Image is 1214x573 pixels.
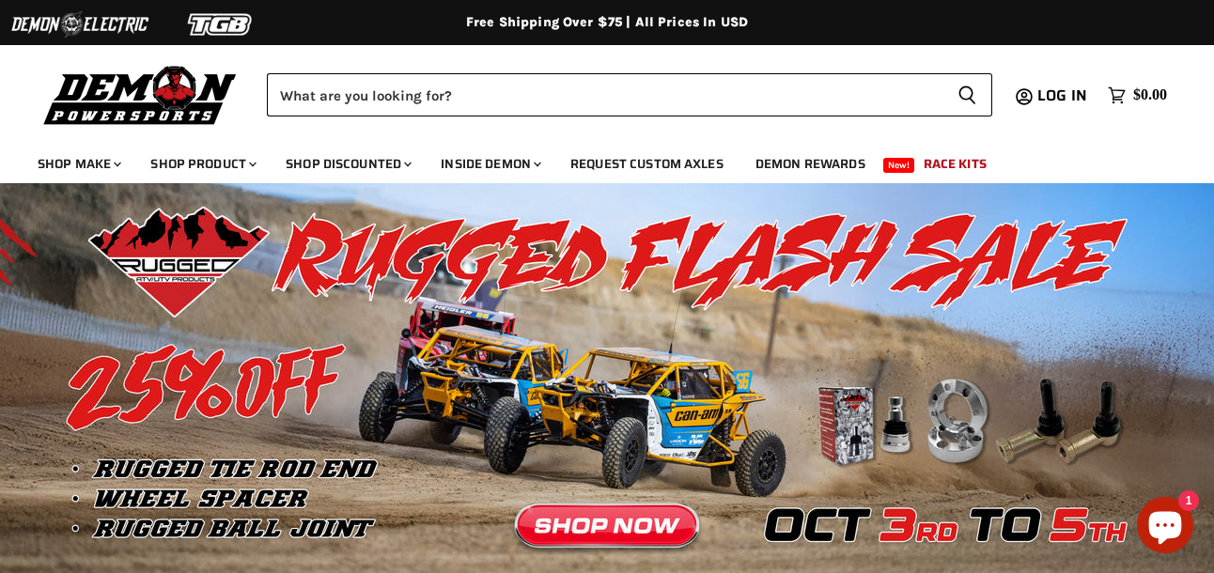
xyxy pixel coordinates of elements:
img: TGB Logo 2 [150,7,291,42]
a: Inside Demon [427,145,553,183]
button: Search [942,73,992,116]
a: Request Custom Axles [556,145,738,183]
a: Demon Rewards [741,145,879,183]
span: $0.00 [1133,86,1167,104]
span: Log in [1037,84,1087,107]
span: New! [883,158,915,173]
a: Shop Discounted [272,145,423,183]
a: Shop Product [136,145,268,183]
a: Race Kits [910,145,1001,183]
form: Product [267,73,992,116]
a: Shop Make [23,145,132,183]
img: Demon Powersports [38,61,243,128]
inbox-online-store-chat: Shopify online store chat [1131,497,1199,558]
input: Search [267,73,942,116]
img: Demon Electric Logo 2 [9,7,150,42]
ul: Main menu [23,137,1162,183]
a: Log in [1029,87,1098,104]
a: $0.00 [1098,82,1176,109]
